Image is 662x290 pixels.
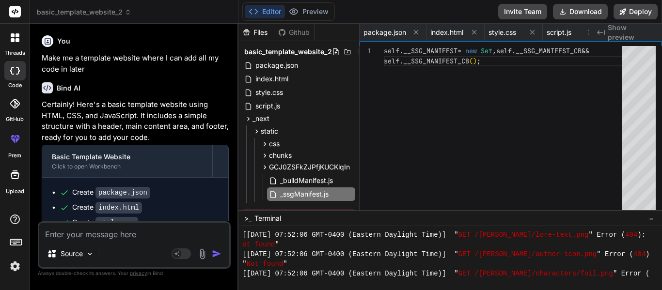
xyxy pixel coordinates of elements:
span: style.css [489,28,516,37]
span: , [492,46,496,55]
span: /[PERSON_NAME]/lore-text.png [474,230,588,240]
button: Deploy [614,4,658,19]
p: Always double-check its answers. Your in Bind [38,269,231,278]
label: code [8,81,22,90]
span: ; [477,57,481,65]
span: GET [458,230,471,240]
span: 404 [633,249,646,259]
div: Click to open Workbench [52,163,203,170]
span: script.js [547,28,571,37]
span: ( [469,57,473,65]
div: 1 [360,46,371,56]
span: [[DATE] 07:52:06 GMT-0400 (Eastern Daylight Time)] " [242,249,458,259]
span: privacy [130,270,147,276]
span: . [399,57,403,65]
span: self [384,46,399,55]
button: Editor [245,5,285,18]
div: Basic Template Website [52,152,203,162]
span: 404 [625,230,637,240]
span: self [384,57,399,65]
h6: Bind AI [57,83,80,93]
span: _buildManifest.js [279,175,334,186]
span: self [496,46,512,55]
img: settings [7,258,23,275]
span: − [649,214,654,223]
span: GET [458,249,471,259]
div: Create [72,202,142,213]
span: __SSG_MANIFEST [403,46,457,55]
span: && [582,46,589,55]
label: Upload [6,187,24,196]
span: " Error ( [588,230,625,240]
span: static [261,126,278,136]
span: " [242,259,246,269]
span: new [465,46,477,55]
img: Pick Models [86,250,94,258]
span: /[PERSON_NAME]/author-icon.png [474,249,597,259]
p: Certainly! Here's a basic template website using HTML, CSS, and JavaScript. It includes a simple ... [42,99,229,143]
span: __SSG_MANIFEST_CB [516,46,582,55]
span: . [512,46,516,55]
label: threads [4,49,25,57]
span: " [283,259,287,269]
span: ): " [637,230,654,240]
p: Make me a template website where I can add all my code in later [42,53,229,75]
div: Create [72,217,138,228]
img: icon [212,249,221,259]
span: Set [481,46,492,55]
span: " Error ( [597,249,633,259]
span: GCJ0ZSFkZJPfjKUCKlqIn [269,162,350,172]
button: Preview [285,5,332,18]
span: package.json [254,60,299,71]
span: index.html [430,28,463,37]
span: ot found [242,240,275,249]
span: [[DATE] 07:52:06 GMT-0400 (Eastern Daylight Time)] " [242,269,458,278]
label: GitHub [6,115,24,123]
span: chunks [269,151,292,160]
button: Download [553,4,608,19]
code: index.html [95,202,142,214]
span: basic_template_website_2 [244,47,332,57]
button: − [647,211,656,226]
span: . [399,46,403,55]
code: package.json [95,187,150,198]
span: script.js [254,100,281,112]
span: ) [473,57,477,65]
img: attachment [197,248,208,259]
span: index.html [254,73,289,85]
h6: You [57,36,70,46]
label: prem [8,152,21,160]
span: Not found [247,259,284,269]
span: /[PERSON_NAME]/characters/foil.png [474,269,613,278]
div: Files [238,28,274,37]
p: Source [61,249,83,259]
span: = [457,46,461,55]
span: [[DATE] 07:52:06 GMT-0400 (Eastern Daylight Time)] " [242,230,458,240]
button: Basic Template WebsiteClick to open Workbench [42,145,212,177]
span: basic_template_website_2 [37,7,131,17]
span: GET [458,269,471,278]
span: " [275,240,279,249]
span: _ssgManifest.js [279,188,330,200]
span: Show preview [608,23,654,42]
div: Github [274,28,314,37]
span: Terminal [254,214,281,223]
span: ): [646,249,654,259]
span: style.css [254,87,284,98]
span: css [269,139,280,149]
span: _next [252,114,269,123]
span: package.json [363,28,406,37]
span: __SSG_MANIFEST_CB [403,57,469,65]
span: >_ [244,214,252,223]
div: Create [72,187,150,198]
button: Invite Team [498,4,547,19]
code: style.css [95,217,138,229]
span: " Error ( [613,269,650,278]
